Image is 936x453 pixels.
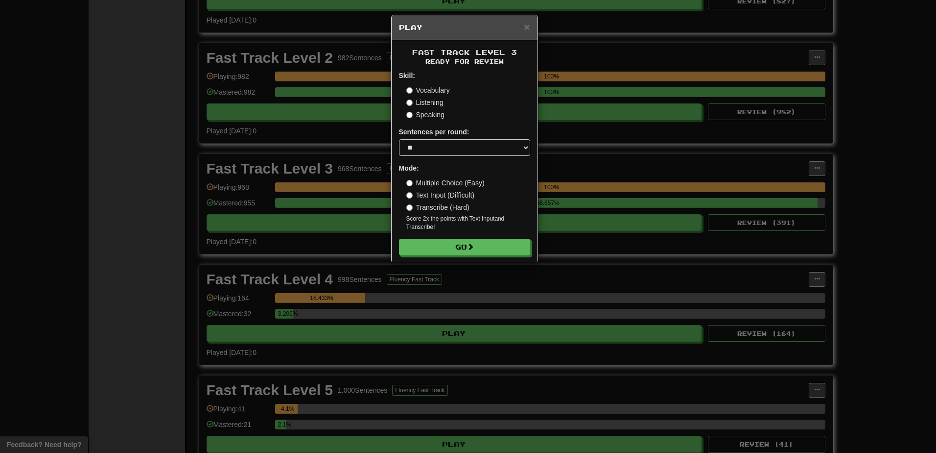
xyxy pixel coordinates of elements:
small: Ready for Review [399,57,530,66]
strong: Mode: [399,164,419,172]
label: Text Input (Difficult) [406,190,475,200]
label: Listening [406,98,444,107]
strong: Skill: [399,72,415,79]
span: Fast Track Level 3 [412,48,517,56]
label: Speaking [406,110,445,120]
input: Listening [406,100,413,106]
input: Speaking [406,112,413,118]
h5: Play [399,23,530,32]
span: × [524,21,530,32]
label: Multiple Choice (Easy) [406,178,485,188]
small: Score 2x the points with Text Input and Transcribe ! [406,215,530,231]
label: Vocabulary [406,85,450,95]
input: Text Input (Difficult) [406,192,413,199]
label: Sentences per round: [399,127,469,137]
button: Close [524,22,530,32]
button: Go [399,239,530,255]
input: Transcribe (Hard) [406,204,413,211]
input: Vocabulary [406,87,413,94]
label: Transcribe (Hard) [406,202,469,212]
input: Multiple Choice (Easy) [406,180,413,186]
